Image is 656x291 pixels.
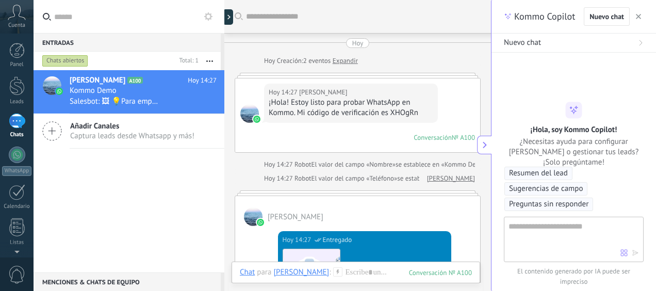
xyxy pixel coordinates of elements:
[70,86,117,96] span: Kommo Demo
[2,132,32,138] div: Chats
[531,125,617,135] h2: ¡Hola, soy Kommo Copilot!
[8,22,25,29] span: Cuenta
[257,267,271,278] span: para
[509,199,588,209] span: Preguntas sin responder
[397,173,503,184] span: se establece en «[PHONE_NUMBER]»
[323,235,352,245] span: Entregado
[504,198,593,211] button: Preguntas sin responder
[509,168,568,179] span: Resumen del lead
[2,99,32,105] div: Leads
[2,166,31,176] div: WhatsApp
[269,98,433,118] div: ¡Hola! Estoy listo para probar WhatsApp en Kommo. Mi código de verificación es XHOgRn
[504,266,644,287] span: El contenido generado por IA puede ser impreciso
[264,56,358,66] div: Creación:
[504,167,572,180] button: Resumen del lead
[264,56,277,66] div: Hoy
[509,184,583,194] span: Sugerencias de campo
[264,159,294,170] div: Hoy 14:27
[294,174,311,183] span: Robot
[2,203,32,210] div: Calendario
[34,272,221,291] div: Menciones & Chats de equipo
[264,173,294,184] div: Hoy 14:27
[2,239,32,246] div: Listas
[504,182,587,196] button: Sugerencias de campo
[311,159,396,170] span: El valor del campo «Nombre»
[329,267,331,278] span: :
[452,133,475,142] div: № A100
[70,121,194,131] span: Añadir Canales
[299,87,347,98] span: Luis Rosas Borja
[303,56,331,66] span: 2 eventos
[2,61,32,68] div: Panel
[514,10,575,23] span: Kommo Copilot
[223,9,233,25] div: Mostrar
[188,75,217,86] span: Hoy 14:27
[491,34,656,53] button: Nuevo chat
[70,96,160,106] span: Salesbot: 🖼 💡Para empezar, vamos a aclarar cómo funciona esto: 💻 Kommo = La vista del Agente - La...
[504,38,541,48] span: Nuevo chat
[56,88,63,95] img: icon
[333,56,358,66] a: Expandir
[283,235,313,245] div: Hoy 14:27
[34,70,224,114] a: avataricon[PERSON_NAME]A100Hoy 14:27Kommo DemoSalesbot: 🖼 💡Para empezar, vamos a aclarar cómo fun...
[294,160,311,169] span: Robot
[311,173,398,184] span: El valor del campo «Teléfono»
[244,207,263,226] span: Luis Rosas Borja
[273,267,329,277] div: Luis Rosas Borja
[240,104,259,123] span: Luis Rosas Borja
[409,268,472,277] div: 100
[427,173,475,184] a: [PERSON_NAME]
[584,7,630,26] button: Nuevo chat
[396,159,488,170] span: se establece en «Kommo Demo»
[127,77,142,84] span: A100
[352,38,364,48] div: Hoy
[504,137,644,168] span: ¿Necesitas ayuda para configurar [PERSON_NAME] o gestionar tus leads? ¡Solo pregúntame!
[268,212,323,222] span: Luis Rosas Borja
[70,131,194,141] span: Captura leads desde Whatsapp y más!
[70,75,125,86] span: [PERSON_NAME]
[269,87,299,98] div: Hoy 14:27
[253,116,260,123] img: waba.svg
[34,33,221,52] div: Entradas
[42,55,88,67] div: Chats abiertos
[414,133,452,142] div: Conversación
[257,219,264,226] img: waba.svg
[589,13,624,20] span: Nuevo chat
[175,56,199,66] div: Total: 1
